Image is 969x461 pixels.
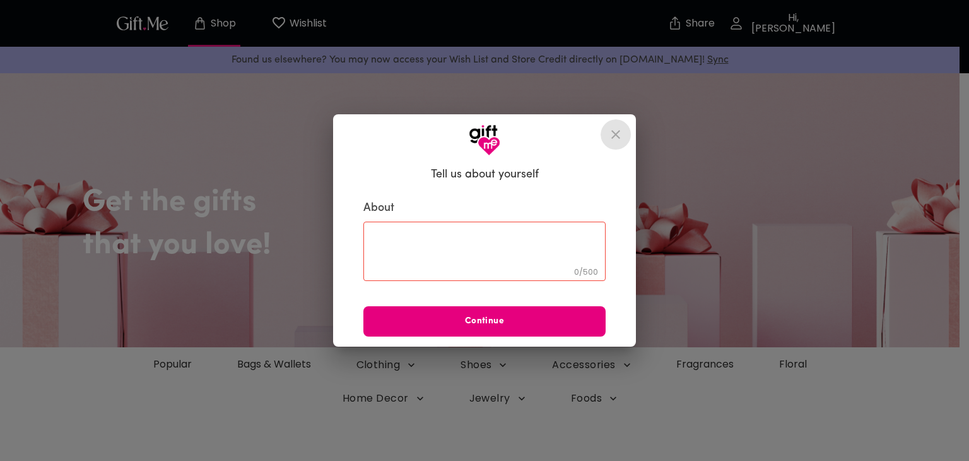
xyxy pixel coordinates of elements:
span: 0 / 500 [574,266,598,277]
button: close [601,119,631,150]
span: Continue [363,314,606,328]
img: GiftMe Logo [469,124,500,156]
label: About [363,201,606,216]
button: Continue [363,306,606,337]
h6: Tell us about yourself [431,167,539,183]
